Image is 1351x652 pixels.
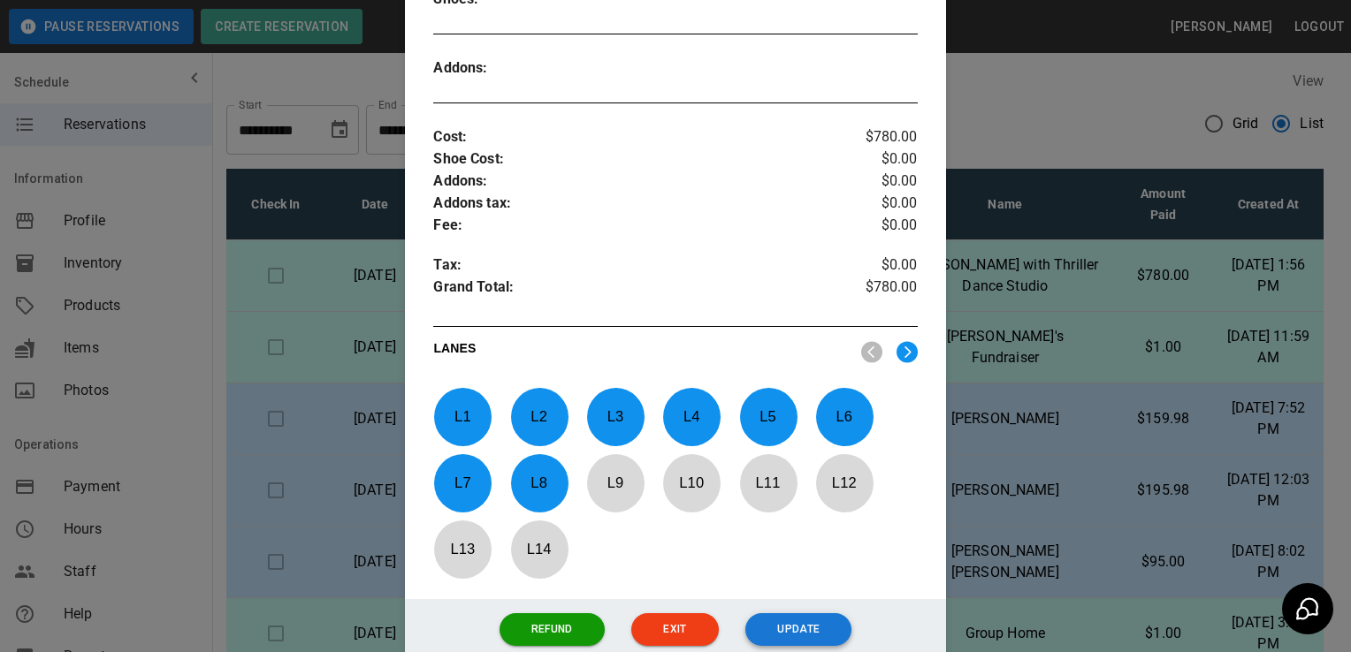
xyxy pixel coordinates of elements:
[836,254,917,277] p: $0.00
[433,339,846,364] p: LANES
[631,613,718,646] button: Exit
[433,57,554,80] p: Addons :
[836,148,917,171] p: $0.00
[815,462,874,504] p: L 12
[433,215,836,237] p: Fee :
[510,462,569,504] p: L 8
[836,126,917,148] p: $780.00
[433,148,836,171] p: Shoe Cost :
[433,126,836,148] p: Cost :
[836,193,917,215] p: $0.00
[861,341,882,363] img: nav_left.svg
[745,613,851,646] button: Update
[433,528,492,570] p: L 13
[662,396,721,437] p: L 4
[433,396,492,437] p: L 1
[433,171,836,193] p: Addons :
[739,396,798,437] p: L 5
[586,396,645,437] p: L 3
[739,462,798,504] p: L 11
[815,396,874,437] p: L 6
[897,341,918,363] img: right.svg
[836,171,917,193] p: $0.00
[433,277,836,303] p: Grand Total :
[433,193,836,215] p: Addons tax :
[836,215,917,237] p: $0.00
[433,254,836,277] p: Tax :
[662,462,721,504] p: L 10
[500,613,605,646] button: Refund
[586,462,645,504] p: L 9
[836,277,917,303] p: $780.00
[510,396,569,437] p: L 2
[510,528,569,570] p: L 14
[433,462,492,504] p: L 7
